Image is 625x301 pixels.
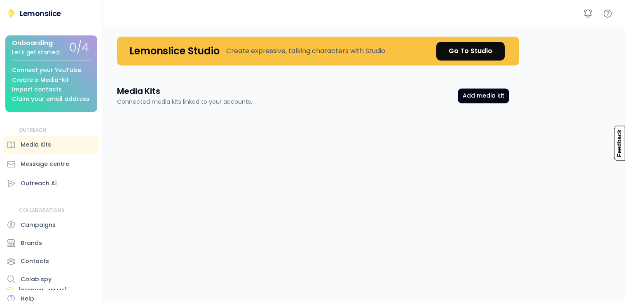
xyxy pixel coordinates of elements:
[21,221,56,229] div: Campaigns
[129,44,220,57] h4: Lemonslice Studio
[21,140,51,149] div: Media Kits
[21,160,69,168] div: Message centre
[436,42,505,61] a: Go To Studio
[226,46,385,56] div: Create expressive, talking characters with Studio
[21,275,51,284] div: Colab spy
[7,8,16,18] img: Lemonslice
[12,86,62,93] div: Import contacts
[69,42,89,54] div: 0/4
[19,207,64,214] div: COLLABORATIONS
[449,46,492,56] div: Go To Studio
[12,96,89,102] div: Claim your email address
[117,98,252,106] div: Connected media kits linked to your accounts.
[117,85,160,97] h3: Media Kits
[12,40,53,47] div: Onboarding
[458,89,509,103] button: Add media kit
[20,8,61,19] div: Lemonslice
[19,127,47,134] div: OUTREACH
[21,257,49,266] div: Contacts
[12,67,81,73] div: Connect your YouTube
[21,179,57,188] div: Outreach AI
[12,49,63,56] div: Let's get started...
[21,239,42,247] div: Brands
[12,77,69,83] div: Create a Media-kit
